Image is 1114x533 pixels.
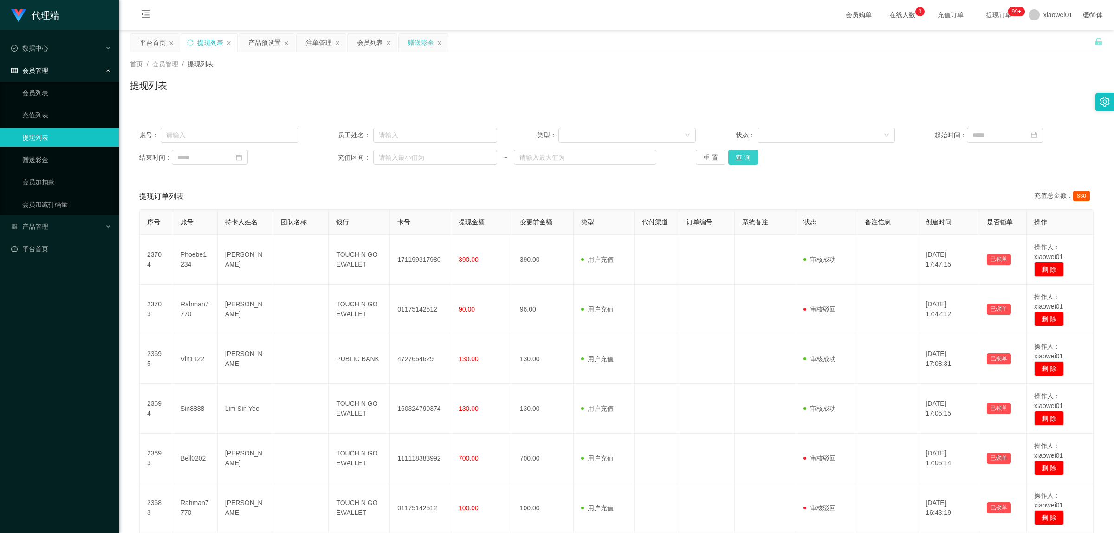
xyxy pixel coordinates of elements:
td: Lim Sin Yee [218,384,273,434]
span: 是否锁单 [987,218,1013,226]
button: 删 除 [1034,411,1064,426]
h1: 提现列表 [130,78,167,92]
td: PUBLIC BANK [329,334,390,384]
td: Rahman7770 [173,285,218,334]
span: 状态 [803,218,816,226]
span: 会员管理 [11,67,48,74]
div: 充值总金额： [1034,191,1094,202]
td: [DATE] 17:47:15 [918,235,979,285]
td: [DATE] 16:43:19 [918,483,979,533]
td: [DATE] 17:05:14 [918,434,979,483]
a: 图标: dashboard平台首页 [11,240,111,258]
span: 390.00 [459,256,479,263]
span: 提现金额 [459,218,485,226]
td: 160324790374 [390,384,451,434]
div: 注单管理 [306,34,332,52]
span: 账号 [181,218,194,226]
span: 类型： [537,130,559,140]
span: 用户充值 [581,305,614,313]
span: 审核成功 [803,256,836,263]
td: TOUCH N GO EWALLET [329,434,390,483]
input: 请输入 [373,128,497,143]
td: Sin8888 [173,384,218,434]
span: 操作人：xiaowei01 [1034,492,1063,509]
td: 111118383992 [390,434,451,483]
td: Phoebe1234 [173,235,218,285]
span: 审核驳回 [803,504,836,512]
span: 用户充值 [581,455,614,462]
i: 图标: global [1083,12,1090,18]
td: TOUCH N GO EWALLET [329,384,390,434]
a: 代理端 [11,11,59,19]
span: 用户充值 [581,256,614,263]
button: 已锁单 [987,403,1011,414]
td: 23693 [140,434,173,483]
button: 已锁单 [987,254,1011,265]
i: 图标: check-circle-o [11,45,18,52]
td: 4727654629 [390,334,451,384]
span: 卡号 [397,218,410,226]
span: 充值订单 [933,12,968,18]
input: 请输入最大值为 [514,150,656,165]
span: 提现订单列表 [139,191,184,202]
button: 重 置 [696,150,725,165]
span: 审核成功 [803,405,836,412]
a: 提现列表 [22,128,111,147]
button: 查 询 [728,150,758,165]
button: 删 除 [1034,312,1064,326]
div: 赠送彩金 [408,34,434,52]
button: 已锁单 [987,304,1011,315]
span: 操作 [1034,218,1047,226]
i: 图标: down [685,132,690,139]
span: 状态： [736,130,758,140]
span: 员工姓名： [338,130,373,140]
td: [PERSON_NAME] [218,235,273,285]
td: [PERSON_NAME] [218,483,273,533]
td: 23703 [140,285,173,334]
td: Bell0202 [173,434,218,483]
td: 23695 [140,334,173,384]
i: 图标: appstore-o [11,223,18,230]
sup: 1205 [1008,7,1025,16]
a: 会员列表 [22,84,111,102]
td: 130.00 [512,384,574,434]
i: 图标: close [284,40,289,46]
button: 删 除 [1034,262,1064,277]
span: 在线人数 [885,12,920,18]
span: 数据中心 [11,45,48,52]
span: 操作人：xiaowei01 [1034,293,1063,310]
td: 171199317980 [390,235,451,285]
span: 操作人：xiaowei01 [1034,442,1063,459]
span: 用户充值 [581,405,614,412]
i: 图标: close [226,40,232,46]
td: [PERSON_NAME] [218,285,273,334]
i: 图标: close [437,40,442,46]
td: TOUCH N GO EWALLET [329,483,390,533]
span: 类型 [581,218,594,226]
td: 700.00 [512,434,574,483]
span: 审核成功 [803,355,836,363]
span: 90.00 [459,305,475,313]
input: 请输入最小值为 [373,150,497,165]
span: ~ [497,153,514,162]
td: 23683 [140,483,173,533]
i: 图标: setting [1100,97,1110,107]
td: 23694 [140,384,173,434]
td: [DATE] 17:08:31 [918,334,979,384]
td: 96.00 [512,285,574,334]
td: TOUCH N GO EWALLET [329,235,390,285]
span: 用户充值 [581,504,614,512]
span: 备注信息 [865,218,891,226]
span: 起始时间： [934,130,967,140]
input: 请输入 [161,128,298,143]
i: 图标: close [335,40,340,46]
span: 提现订单 [981,12,1017,18]
span: 银行 [336,218,349,226]
span: 会员管理 [152,60,178,68]
span: 创建时间 [926,218,952,226]
span: 操作人：xiaowei01 [1034,343,1063,360]
a: 会员加减打码量 [22,195,111,214]
span: 用户充值 [581,355,614,363]
span: 830 [1073,191,1090,201]
td: [DATE] 17:05:15 [918,384,979,434]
